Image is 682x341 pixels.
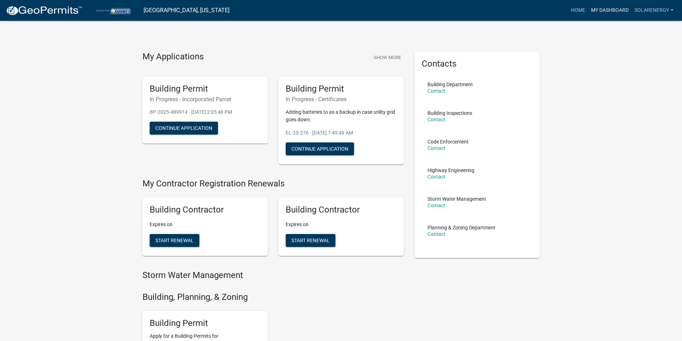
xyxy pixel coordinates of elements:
[427,196,486,201] p: Storm Water Management
[427,88,445,94] a: Contact
[427,231,445,237] a: Contact
[286,96,397,103] h6: In Progress - Certificates
[371,52,404,63] button: Show More
[568,4,588,17] a: Home
[88,5,138,15] img: Porter County, Indiana
[142,179,404,262] wm-registration-list-section: My Contractor Registration Renewals
[632,4,676,17] a: SolarEnergy
[150,234,199,247] button: Start Renewal
[150,221,261,228] p: Expires on
[427,139,469,144] p: Code Enforcement
[427,174,445,180] a: Contact
[150,96,261,103] h6: In Progress - Incorporated Parcel
[150,108,261,116] p: BP-2025-489914 - [DATE] 2:05:48 PM
[150,122,218,135] button: Continue Application
[286,108,397,123] p: Adding batteries to as a backup in case utility grid goes down.
[286,84,397,94] h5: Building Permit
[422,59,533,69] h5: Contacts
[150,318,261,328] h5: Building Permit
[144,4,229,16] a: [GEOGRAPHIC_DATA], [US_STATE]
[427,203,445,208] a: Contact
[286,205,397,215] h5: Building Contractor
[142,52,204,62] h4: My Applications
[142,292,404,302] h4: Building, Planning, & Zoning
[286,129,397,137] p: EL-25-276 - [DATE] 7:45:49 AM
[427,225,495,230] p: Planning & Zoning Department
[150,205,261,215] h5: Building Contractor
[286,234,335,247] button: Start Renewal
[427,117,445,122] a: Contact
[286,142,354,155] button: Continue Application
[286,221,397,228] p: Expires on
[142,179,404,189] h4: My Contractor Registration Renewals
[150,84,261,94] h5: Building Permit
[142,270,404,281] h4: Storm Water Management
[155,238,194,243] span: Start Renewal
[291,238,330,243] span: Start Renewal
[427,168,474,173] p: Highway Engineering
[427,82,473,87] p: Building Department
[427,145,445,151] a: Contact
[427,111,472,116] p: Building Inspections
[588,4,632,17] a: My Dashboard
